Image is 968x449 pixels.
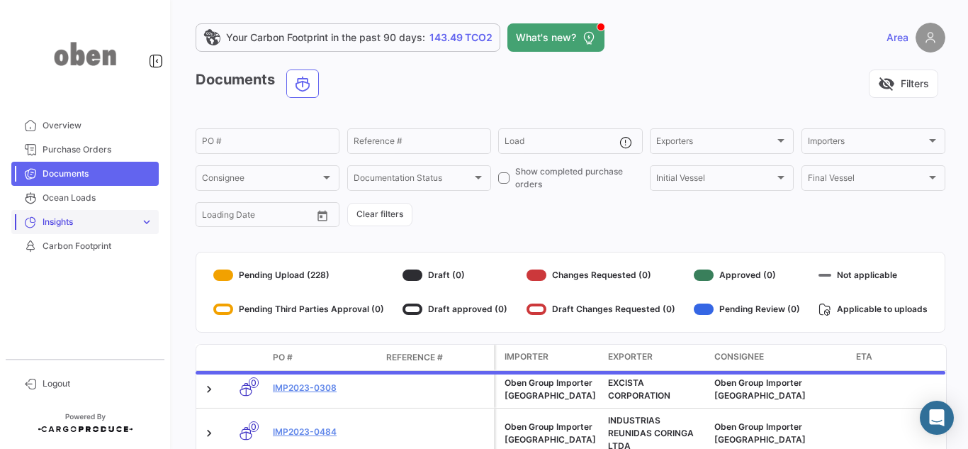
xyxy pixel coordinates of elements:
datatable-header-cell: ETA [850,345,957,370]
a: IMP2023-0484 [273,426,375,438]
div: Draft (0) [403,264,507,287]
div: Draft approved (0) [403,298,507,321]
span: Purchase Orders [43,143,153,156]
span: What's new? [516,31,576,45]
span: Exporter [608,350,653,363]
span: Carbon Footprint [43,240,153,253]
span: expand_more [140,216,153,228]
input: To [232,212,284,222]
span: Oben Group Importer Perú [714,421,806,445]
span: Final Vessel [808,175,926,185]
div: Abrir Intercom Messenger [920,401,954,435]
button: Ocean [287,70,318,97]
span: Oben Group Importer Perú [714,377,806,401]
span: Overview [43,119,153,132]
span: Logout [43,377,153,390]
span: Your Carbon Footprint in the past 90 days: [226,31,425,45]
div: Pending Upload (228) [213,264,384,287]
span: Documents [43,167,153,180]
span: 0 [249,377,259,388]
span: Initial Vessel [656,175,775,185]
div: Approved (0) [694,264,800,287]
h3: Documents [196,70,323,98]
img: placeholder-user.png [916,23,945,52]
span: Reference # [386,351,443,364]
button: Clear filters [347,203,412,226]
a: Overview [11,113,159,138]
span: Consignee [714,350,764,363]
a: Expand/Collapse Row [202,382,216,397]
button: What's new? [507,23,604,52]
span: Importers [808,138,926,148]
datatable-header-cell: Consignee [709,345,850,370]
datatable-header-cell: Exporter [602,345,709,370]
span: visibility_off [878,75,895,92]
datatable-header-cell: Transport mode [225,352,267,363]
button: visibility_offFilters [869,70,938,98]
input: From [202,212,222,222]
div: EXCISTA CORPORATION [608,377,703,402]
span: Area [887,31,908,45]
div: Oben Group Importer [GEOGRAPHIC_DATA] [505,421,597,446]
div: Pending Third Parties Approval (0) [213,298,384,321]
datatable-header-cell: Importer [496,345,602,370]
button: Open calendar [312,205,333,226]
span: Documentation Status [354,175,472,185]
span: Insights [43,216,135,228]
span: Show completed purchase orders [515,165,642,191]
a: IMP2023-0308 [273,382,375,394]
div: Oben Group Importer [GEOGRAPHIC_DATA] [505,377,597,402]
div: Changes Requested (0) [527,264,675,287]
span: Exporters [656,138,775,148]
datatable-header-cell: Reference # [381,345,494,370]
span: Ocean Loads [43,192,153,204]
span: ETA [856,350,872,363]
a: Purchase Orders [11,138,159,162]
a: Documents [11,162,159,186]
span: 0 [249,421,259,432]
a: Carbon Footprint [11,234,159,258]
img: oben-logo.png [50,17,120,91]
a: Expand/Collapse Row [202,426,216,440]
div: Draft Changes Requested (0) [527,298,675,321]
div: Pending Review (0) [694,298,800,321]
a: Your Carbon Footprint in the past 90 days:143.49 TCO2 [196,23,500,52]
span: PO # [273,351,293,364]
datatable-header-cell: PO # [267,345,381,370]
a: Ocean Loads [11,186,159,210]
div: Not applicable [818,264,928,287]
span: 143.49 TCO2 [429,31,493,45]
span: Consignee [202,175,320,185]
div: Applicable to uploads [818,298,928,321]
span: Importer [505,350,548,363]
